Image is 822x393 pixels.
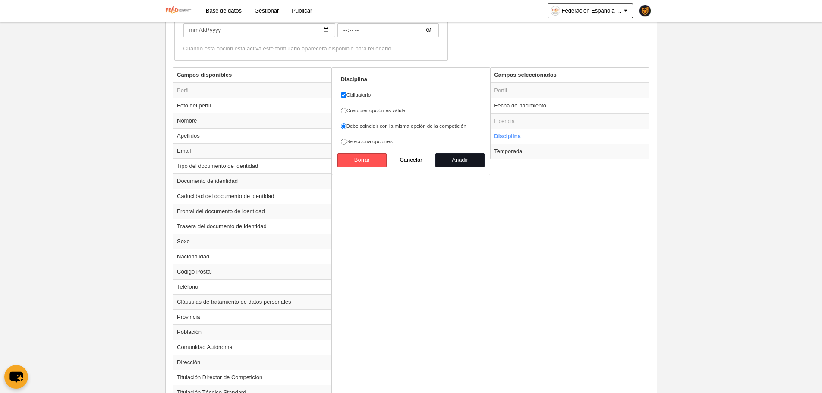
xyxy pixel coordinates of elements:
td: Caducidad del documento de identidad [173,189,331,204]
td: Teléfono [173,279,331,294]
td: Nacionalidad [173,249,331,264]
td: Frontal del documento de identidad [173,204,331,219]
td: Sexo [173,234,331,249]
td: Apellidos [173,128,331,143]
td: Trasera del documento de identidad [173,219,331,234]
td: Fecha de nacimiento [491,98,649,113]
strong: Disciplina [341,76,367,82]
td: Licencia [491,113,649,129]
td: Comunidad Autónoma [173,340,331,355]
img: Federación Española de Baile Deportivo [165,5,192,16]
td: Titulación Director de Competición [173,370,331,385]
div: Cuando esta opción está activa este formulario aparecerá disponible para rellenarlo [183,45,439,53]
td: Cláusulas de tratamiento de datos personales [173,294,331,309]
td: Perfil [173,83,331,98]
img: PaK018JKw3ps.30x30.jpg [639,5,651,16]
input: Cualquier opción es válida [341,108,346,113]
td: Provincia [173,309,331,324]
img: OatNQHFxSctg.30x30.jpg [551,6,560,15]
td: Perfil [491,83,649,98]
input: Obligatorio [341,92,346,98]
td: Código Postal [173,264,331,279]
td: Población [173,324,331,340]
input: Selecciona opciones [341,139,346,145]
label: Obligatorio [341,91,482,99]
label: Debe coincidir con la misma opción de la competición [341,122,482,130]
input: Fecha de fin [337,23,439,37]
td: Tipo del documento de identidad [173,158,331,173]
th: Campos disponibles [173,68,331,83]
button: Añadir [435,153,485,167]
th: Campos seleccionados [491,68,649,83]
td: Nombre [173,113,331,128]
input: Fecha de fin [183,23,335,37]
span: Federación Española [PERSON_NAME] Deportivo [562,6,622,15]
td: Dirección [173,355,331,370]
td: Temporada [491,144,649,159]
a: Federación Española [PERSON_NAME] Deportivo [548,3,633,18]
td: Documento de identidad [173,173,331,189]
td: Disciplina [491,129,649,144]
button: Borrar [337,153,387,167]
label: Selecciona opciones [341,138,482,145]
button: chat-button [4,365,28,389]
label: Fecha de fin [183,11,439,37]
button: Cancelar [387,153,436,167]
input: Debe coincidir con la misma opción de la competición [341,123,346,129]
td: Foto del perfil [173,98,331,113]
label: Cualquier opción es válida [341,107,482,114]
td: Email [173,143,331,158]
